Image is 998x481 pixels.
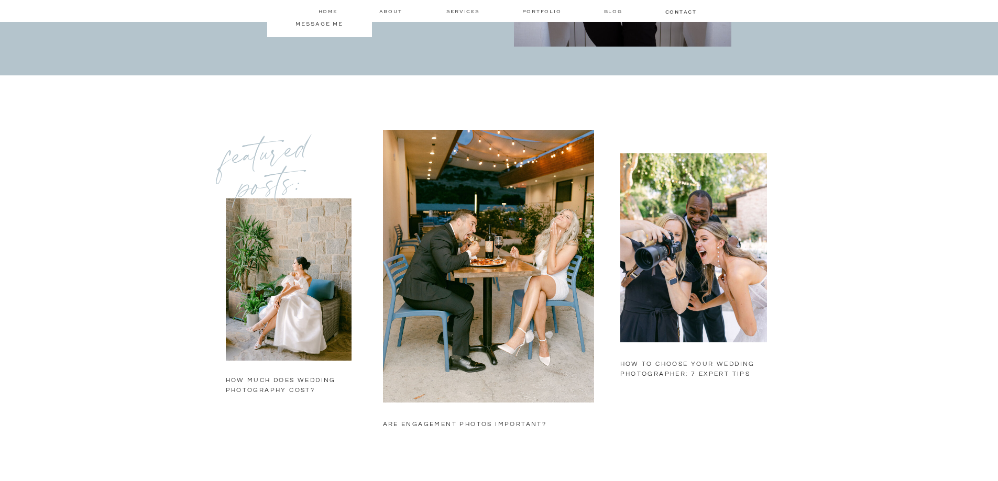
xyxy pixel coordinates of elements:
[319,8,338,15] a: home
[522,8,564,15] a: Portfolio
[446,8,481,15] a: services
[383,419,591,461] a: are engagement photos important?
[705,391,753,401] a: load more
[604,8,625,15] a: Blog
[207,130,330,218] p: featured posts:
[379,8,405,15] a: about
[665,8,696,15] a: contact
[620,359,765,388] a: HOW TO CHOOSE YOUR WEDDING PHOTOGRAPHER: 7 EXPERT TIPS
[267,19,372,29] a: message me
[226,375,350,400] a: how much does wedding photography cost?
